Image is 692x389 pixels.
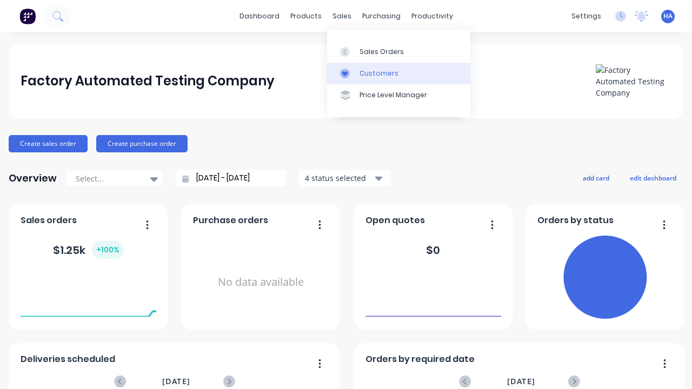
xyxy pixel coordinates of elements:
[21,353,115,366] span: Deliveries scheduled
[357,8,406,24] div: purchasing
[193,231,329,333] div: No data available
[327,8,357,24] div: sales
[327,63,470,84] a: Customers
[9,167,57,189] div: Overview
[92,241,124,259] div: + 100 %
[19,8,36,24] img: Factory
[566,8,607,24] div: settings
[305,172,373,184] div: 4 status selected
[21,214,77,227] span: Sales orders
[360,69,398,78] div: Customers
[299,170,391,186] button: 4 status selected
[234,8,285,24] a: dashboard
[365,214,425,227] span: Open quotes
[406,8,458,24] div: productivity
[663,11,673,21] span: HA
[507,375,535,387] span: [DATE]
[327,84,470,106] a: Price Level Manager
[426,242,440,258] div: $ 0
[193,214,268,227] span: Purchase orders
[53,241,124,259] div: $ 1.25k
[360,90,427,100] div: Price Level Manager
[623,171,683,185] button: edit dashboard
[360,47,404,57] div: Sales Orders
[96,135,188,152] button: Create purchase order
[9,135,88,152] button: Create sales order
[285,8,327,24] div: products
[327,41,470,62] a: Sales Orders
[576,171,616,185] button: add card
[365,353,475,366] span: Orders by required date
[21,70,275,92] div: Factory Automated Testing Company
[162,375,190,387] span: [DATE]
[537,214,614,227] span: Orders by status
[596,64,671,98] img: Factory Automated Testing Company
